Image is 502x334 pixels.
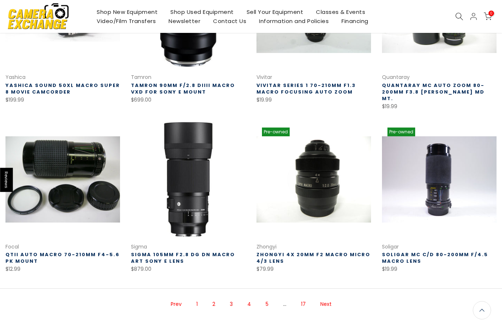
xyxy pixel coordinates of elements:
[256,95,371,105] div: $19.99
[262,298,272,311] a: Page 5
[382,73,410,81] a: Quantaray
[335,16,375,26] a: Financing
[164,7,240,16] a: Shop Used Equipment
[382,265,497,274] div: $19.99
[90,16,162,26] a: Video/Film Transfers
[256,243,277,250] a: Zhongyi
[5,265,120,274] div: $12.99
[5,82,120,95] a: Yashica Sound 50XL Macro Super 8 Movie Camcorder
[256,82,356,95] a: Vivitar Series 1 70-210mm f1.3 Macro Focusing Auto Zoom
[382,82,484,102] a: Quantaray MC Auto Zoom 80-200mm f3.8 [PERSON_NAME] MD Mt.
[317,298,335,311] a: Next
[5,95,120,105] div: $199.99
[489,11,494,16] span: 0
[473,301,491,319] a: Back to the top
[240,7,310,16] a: Sell Your Equipment
[310,7,372,16] a: Classes & Events
[209,298,219,311] a: Page 2
[162,16,207,26] a: Newsletter
[484,12,492,20] a: 0
[131,243,147,250] a: Sigma
[244,298,255,311] a: Page 4
[256,265,371,274] div: $79.99
[256,73,272,81] a: Vivitar
[256,251,370,265] a: Zhongyi 4x 20mm f2 Macro Micro 4/3 lens
[90,7,164,16] a: Shop New Equipment
[131,82,235,95] a: Tamron 90mm F/2.8 DiIII Macro VXD For Sony E Mount
[382,251,488,265] a: Soligar MC C/D 80-200mm f/4.5 Macro Lens
[5,243,19,250] a: Focal
[253,16,335,26] a: Information and Policies
[226,298,236,311] span: Page 3
[382,102,497,111] div: $19.99
[131,251,235,265] a: Sigma 105mm F2.8 DG DN Macro ART Sony E Lens
[131,95,246,105] div: $699.00
[131,265,246,274] div: $879.00
[193,298,201,311] a: Page 1
[131,73,151,81] a: Tamron
[279,298,290,311] span: …
[5,251,120,265] a: QTII Auto Macro 70-210mm f4-5.6 PK Mount
[5,73,26,81] a: Yashica
[297,298,309,311] a: Page 17
[167,298,185,311] a: Prev
[207,16,253,26] a: Contact Us
[382,243,399,250] a: Soligar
